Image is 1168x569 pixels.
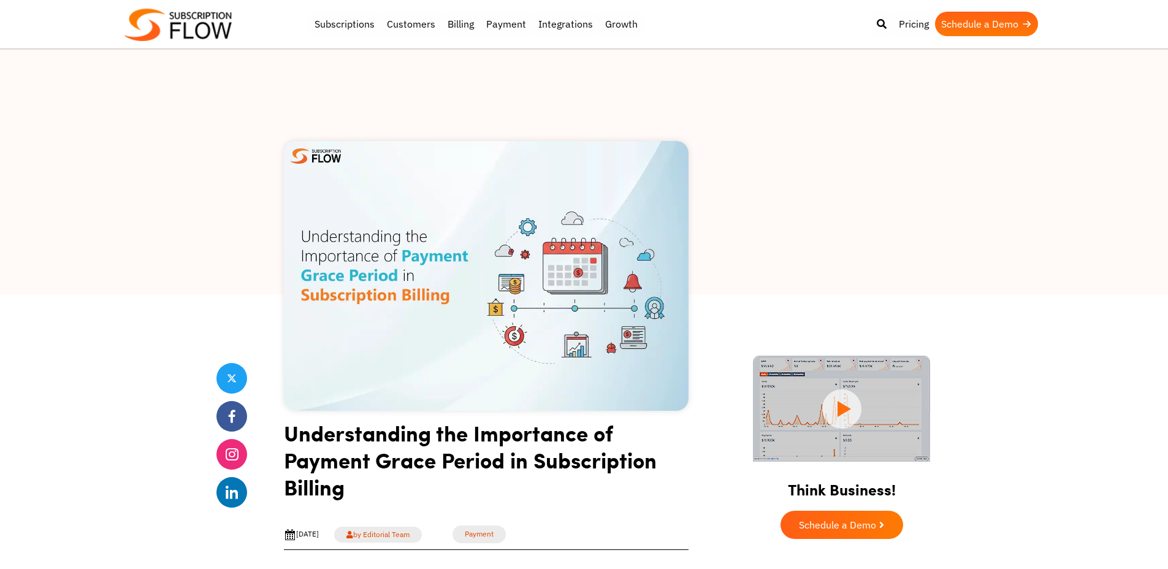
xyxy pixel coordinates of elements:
a: Subscriptions [308,12,381,36]
a: Growth [599,12,644,36]
img: Payment Grace Period [284,141,689,411]
h2: Think Business! [731,465,952,505]
h1: Understanding the Importance of Payment Grace Period in Subscription Billing [284,419,689,510]
img: Subscriptionflow [124,9,232,41]
img: intro video [753,356,930,462]
a: Integrations [532,12,599,36]
span: Schedule a Demo [799,520,876,530]
a: Payment [480,12,532,36]
a: Schedule a Demo [781,511,903,539]
div: [DATE] [284,529,319,541]
a: Schedule a Demo [935,12,1038,36]
a: Pricing [893,12,935,36]
a: by Editorial Team [334,527,422,543]
a: Billing [441,12,480,36]
a: Payment [452,525,506,543]
a: Customers [381,12,441,36]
